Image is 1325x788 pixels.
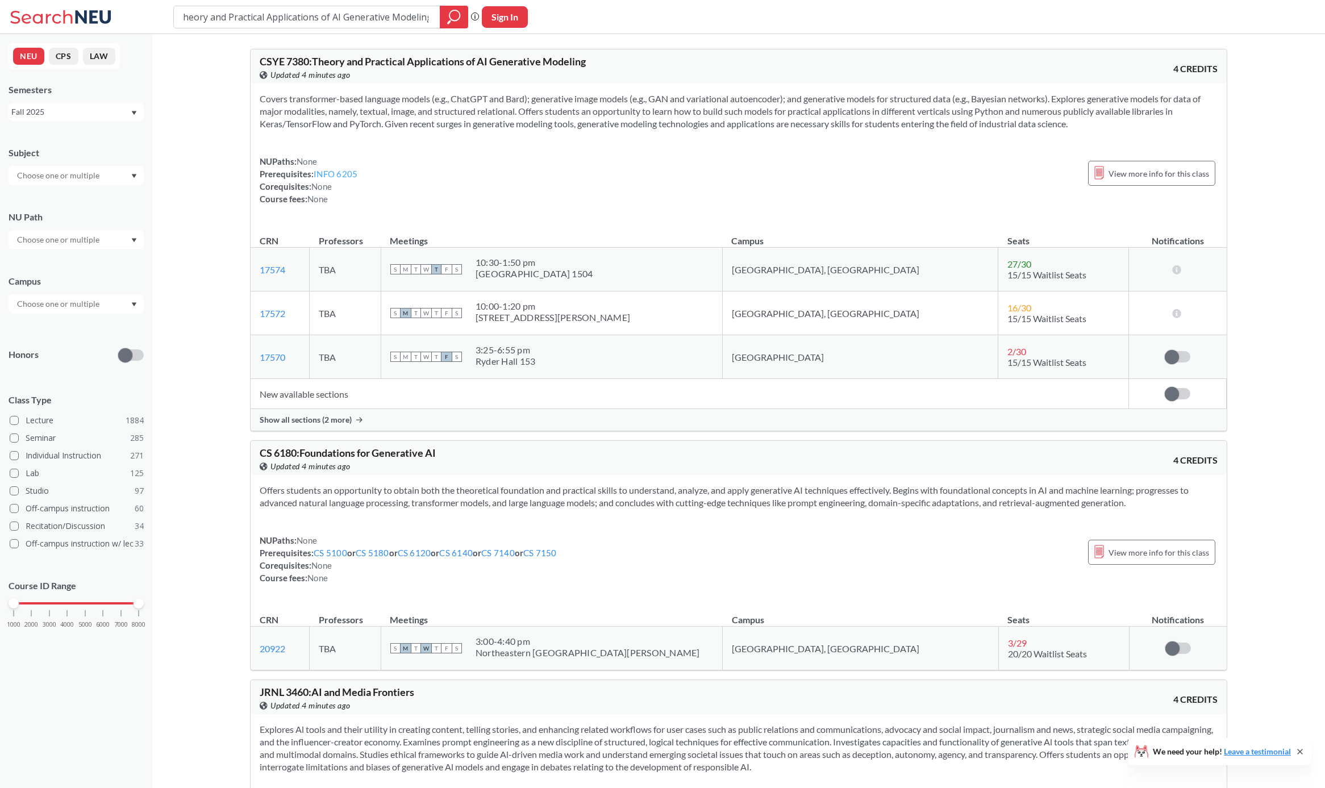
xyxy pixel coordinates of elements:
span: 271 [130,449,144,462]
td: TBA [310,291,381,335]
div: 10:00 - 1:20 pm [476,301,630,312]
span: 285 [130,432,144,444]
button: LAW [83,48,115,65]
div: [STREET_ADDRESS][PERSON_NAME] [476,312,630,323]
th: Notifications [1129,223,1227,248]
label: Individual Instruction [10,448,144,463]
div: Dropdown arrow [9,230,144,249]
span: M [401,264,411,274]
section: Covers transformer-based language models (e.g., ChatGPT and Bard); generative image models (e.g.,... [260,93,1218,130]
a: CS 5180 [356,548,389,558]
div: NU Path [9,211,144,223]
span: F [441,308,452,318]
div: Northeastern [GEOGRAPHIC_DATA][PERSON_NAME] [476,647,700,658]
div: Show all sections (2 more) [251,409,1227,431]
a: CS 6140 [439,548,473,558]
svg: Dropdown arrow [131,111,137,115]
a: CS 5100 [314,548,347,558]
label: Recitation/Discussion [10,519,144,533]
span: F [441,643,452,653]
span: 15/15 Waitlist Seats [1007,313,1086,324]
span: S [452,643,462,653]
svg: Dropdown arrow [131,174,137,178]
span: 3000 [43,622,56,628]
span: T [431,264,441,274]
th: Notifications [1129,602,1227,627]
span: Updated 4 minutes ago [270,460,351,473]
div: NUPaths: Prerequisites: or or or or or Corequisites: Course fees: [260,534,557,584]
span: 2000 [24,622,38,628]
span: 1000 [7,622,20,628]
td: [GEOGRAPHIC_DATA], [GEOGRAPHIC_DATA] [723,627,998,670]
a: INFO 6205 [314,169,357,179]
div: NUPaths: Prerequisites: Corequisites: Course fees: [260,155,357,205]
span: None [307,194,328,204]
button: NEU [13,48,44,65]
span: We need your help! [1153,748,1291,756]
div: Subject [9,147,144,159]
span: None [311,181,332,191]
span: W [421,308,431,318]
span: W [421,264,431,274]
th: Meetings [381,223,722,248]
span: 33 [135,537,144,550]
div: CRN [260,614,278,626]
th: Professors [310,223,381,248]
span: 6000 [96,622,110,628]
button: Sign In [482,6,528,28]
td: [GEOGRAPHIC_DATA], [GEOGRAPHIC_DATA] [722,291,998,335]
div: 3:25 - 6:55 pm [476,344,536,356]
div: 3:00 - 4:40 pm [476,636,700,647]
td: [GEOGRAPHIC_DATA] [722,335,998,379]
div: Fall 2025 [11,106,130,118]
div: Ryder Hall 153 [476,356,536,367]
span: 125 [130,467,144,480]
td: New available sections [251,379,1129,409]
input: Choose one or multiple [11,169,107,182]
th: Seats [998,602,1129,627]
a: Leave a testimonial [1224,747,1291,756]
span: W [421,643,431,653]
input: Choose one or multiple [11,233,107,247]
span: 2 / 30 [1007,346,1026,357]
svg: Dropdown arrow [131,238,137,243]
span: 4000 [60,622,74,628]
a: 20922 [260,643,285,654]
span: 97 [135,485,144,497]
a: 17572 [260,308,285,319]
span: T [411,308,421,318]
th: Campus [723,602,998,627]
span: S [390,264,401,274]
span: Updated 4 minutes ago [270,699,351,712]
span: F [441,264,452,274]
span: 16 / 30 [1007,302,1031,313]
div: Dropdown arrow [9,166,144,185]
span: JRNL 3460 : AI and Media Frontiers [260,686,414,698]
div: Dropdown arrow [9,294,144,314]
span: S [452,352,462,362]
span: S [390,352,401,362]
span: S [390,643,401,653]
div: [GEOGRAPHIC_DATA] 1504 [476,268,593,280]
span: T [431,308,441,318]
a: CS 7140 [481,548,515,558]
td: [GEOGRAPHIC_DATA], [GEOGRAPHIC_DATA] [722,248,998,291]
span: 60 [135,502,144,515]
span: T [411,643,421,653]
label: Lecture [10,413,144,428]
input: Class, professor, course number, "phrase" [182,7,432,27]
span: 4 CREDITS [1173,454,1218,466]
label: Off-campus instruction w/ lec [10,536,144,551]
div: Campus [9,275,144,287]
span: 4 CREDITS [1173,693,1218,706]
span: None [311,560,332,570]
span: Updated 4 minutes ago [270,69,351,81]
svg: magnifying glass [447,9,461,25]
section: Explores Al tools and their utility in creating content, telling stories, and enhancing related w... [260,723,1218,773]
td: TBA [310,335,381,379]
span: None [297,535,317,545]
span: T [431,352,441,362]
label: Seminar [10,431,144,445]
section: Offers students an opportunity to obtain both the theoretical foundation and practical skills to ... [260,484,1218,509]
th: Seats [998,223,1129,248]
